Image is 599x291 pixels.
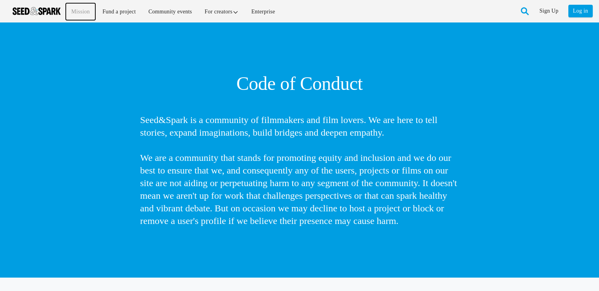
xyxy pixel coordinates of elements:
a: Enterprise [246,3,280,20]
a: Community events [143,3,198,20]
a: Fund a project [97,3,141,20]
h1: Code of Conduct [140,73,459,95]
a: For creators [199,3,245,20]
img: Seed amp; Spark [13,7,61,15]
a: Log in [568,5,593,17]
h4: Seed&Spark is a community of filmmakers and film lovers. We are here to tell stories, expand imag... [140,114,459,227]
a: Sign Up [540,5,558,17]
a: Mission [66,3,95,20]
